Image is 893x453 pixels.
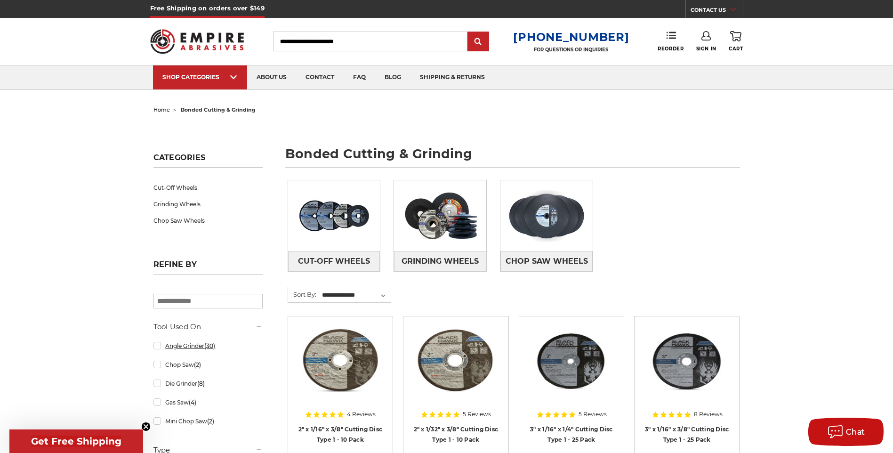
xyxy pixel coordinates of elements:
[500,183,593,248] img: Chop Saw Wheels
[344,65,375,89] a: faq
[153,321,263,332] h5: Tool Used On
[189,399,196,406] span: (4)
[9,429,143,453] div: Get Free ShippingClose teaser
[295,323,386,398] img: 2" x 1/16" x 3/8" Cut Off Wheel
[500,251,593,271] a: Chop Saw Wheels
[153,212,263,229] a: Chop Saw Wheels
[181,106,256,113] span: bonded cutting & grinding
[526,323,617,398] img: 3” x .0625” x 1/4” Die Grinder Cut-Off Wheels by Black Hawk Abrasives
[658,31,684,51] a: Reorder
[298,253,370,269] span: Cut-Off Wheels
[513,30,629,44] a: [PHONE_NUMBER]
[207,418,214,425] span: (2)
[153,338,263,354] a: Angle Grinder
[153,179,263,196] a: Cut-Off Wheels
[410,65,494,89] a: shipping & returns
[321,288,391,302] select: Sort By:
[153,356,263,373] a: Chop Saw
[410,323,501,398] img: 2" x 1/32" x 3/8" Cut Off Wheel
[288,183,380,248] img: Cut-Off Wheels
[288,251,380,271] a: Cut-Off Wheels
[526,323,617,444] a: 3” x .0625” x 1/4” Die Grinder Cut-Off Wheels by Black Hawk Abrasives
[153,153,263,168] h5: Categories
[247,65,296,89] a: about us
[808,418,884,446] button: Chat
[513,47,629,53] p: FOR QUESTIONS OR INQUIRIES
[31,436,121,447] span: Get Free Shipping
[295,323,386,444] a: 2" x 1/16" x 3/8" Cut Off Wheel
[162,73,238,81] div: SHOP CATEGORIES
[846,428,865,437] span: Chat
[153,375,263,392] a: Die Grinder
[153,394,263,411] a: Gas Saw
[394,251,486,271] a: Grinding Wheels
[204,342,215,349] span: (30)
[194,361,201,368] span: (2)
[296,65,344,89] a: contact
[394,183,486,248] img: Grinding Wheels
[506,253,588,269] span: Chop Saw Wheels
[141,422,151,431] button: Close teaser
[641,323,732,398] img: 3" x 1/16" x 3/8" Cutting Disc
[729,31,743,52] a: Cart
[696,46,716,52] span: Sign In
[402,253,479,269] span: Grinding Wheels
[410,323,501,444] a: 2" x 1/32" x 3/8" Cut Off Wheel
[153,260,263,275] h5: Refine by
[691,5,743,18] a: CONTACT US
[150,23,244,60] img: Empire Abrasives
[641,323,732,444] a: 3" x 1/16" x 3/8" Cutting Disc
[285,147,740,168] h1: bonded cutting & grinding
[658,46,684,52] span: Reorder
[375,65,410,89] a: blog
[153,106,170,113] a: home
[153,196,263,212] a: Grinding Wheels
[197,380,205,387] span: (8)
[729,46,743,52] span: Cart
[153,413,263,429] a: Mini Chop Saw
[288,287,316,301] label: Sort By:
[469,32,488,51] input: Submit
